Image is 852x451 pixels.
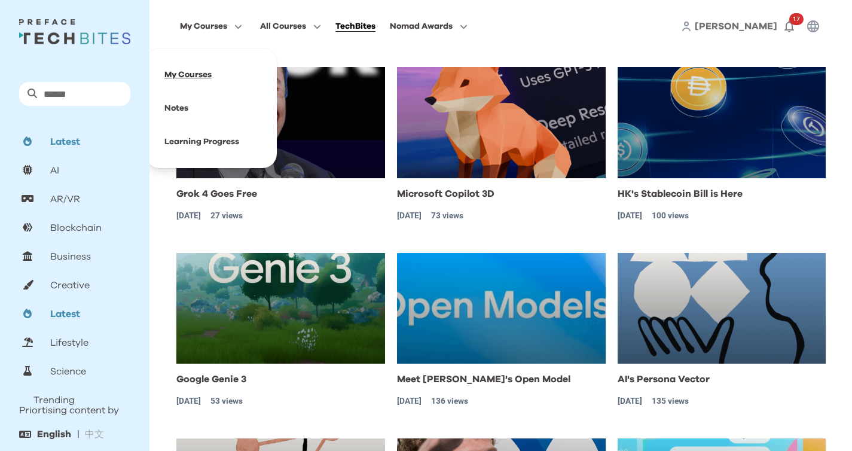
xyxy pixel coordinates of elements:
[397,67,606,178] img: Microsoft Copilot 3D
[260,19,306,33] span: All Courses
[397,373,570,407] a: Meet [PERSON_NAME]'s Open Model[DATE]136 views
[397,209,422,222] p: [DATE]
[397,188,494,222] a: Microsoft Copilot 3D[DATE]73 views
[50,336,88,350] p: Lifestyle
[431,395,468,407] p: 136 views
[618,209,642,222] p: [DATE]
[397,395,422,407] p: [DATE]
[50,221,102,235] p: Blockchain
[50,135,80,149] p: Latest
[652,395,689,407] p: 135 views
[79,422,110,446] button: 中文
[31,422,77,446] button: English
[164,71,212,79] a: My Courses
[50,163,59,178] p: AI
[176,188,257,222] a: Grok 4 Goes Free[DATE]27 views
[176,373,246,407] a: Google Genie 3[DATE]53 views
[176,373,246,385] p: Google Genie 3
[618,373,710,407] a: AI's Persona Vector[DATE]135 views
[176,188,257,200] p: Grok 4 Goes Free
[180,19,227,33] span: My Courses
[618,395,642,407] p: [DATE]
[397,188,494,200] p: Microsoft Copilot 3D
[50,364,86,379] p: Science
[397,253,606,364] img: Meet OpenAI's Open Model
[777,14,801,38] button: 17
[176,19,246,34] button: My Courses
[618,67,826,178] img: HK's Stablecoin Bill is Here
[50,249,91,264] p: Business
[210,395,243,407] p: 53 views
[695,22,777,31] span: [PERSON_NAME]
[77,422,80,446] div: |
[431,209,463,222] p: 73 views
[618,188,743,222] a: HK's Stablecoin Bill is Here[DATE]100 views
[652,209,689,222] p: 100 views
[85,427,104,441] p: 中文
[164,138,239,146] a: Learning Progress
[386,19,471,34] button: Nomad Awards
[164,104,188,112] a: Notes
[176,253,385,364] img: Google Genie 3
[390,19,453,33] span: Nomad Awards
[50,307,80,321] p: Latest
[256,19,325,34] button: All Courses
[50,278,90,292] p: Creative
[50,192,80,206] p: AR/VR
[210,209,243,222] p: 27 views
[695,19,777,33] a: [PERSON_NAME]
[397,373,570,385] p: Meet [PERSON_NAME]'s Open Model
[335,19,375,33] div: TechBites
[176,209,201,222] p: [DATE]
[19,403,119,418] p: Priortising content by
[33,393,75,407] p: Trending
[618,253,826,364] img: AI's Persona Vector
[618,373,710,385] p: AI's Persona Vector
[19,19,130,44] img: Techbites Logo
[37,427,71,441] p: English
[789,13,804,25] span: 17
[176,395,201,407] p: [DATE]
[618,188,743,200] p: HK's Stablecoin Bill is Here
